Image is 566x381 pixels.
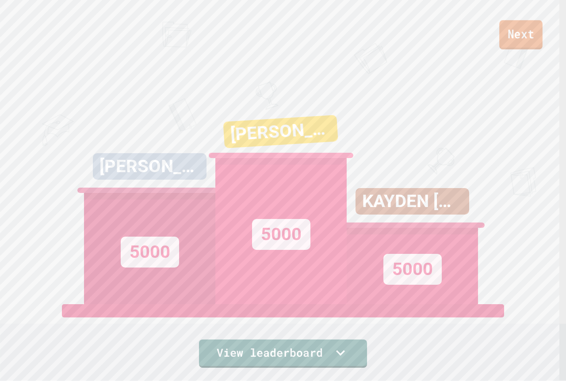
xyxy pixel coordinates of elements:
a: Next [499,20,543,49]
div: 5000 [252,219,310,250]
div: [PERSON_NAME] [93,153,207,180]
div: KAYDEN [PERSON_NAME] [356,188,469,215]
div: 5000 [383,254,442,285]
div: 5000 [121,237,179,268]
div: [PERSON_NAME] [223,115,338,148]
a: View leaderboard [199,340,367,368]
